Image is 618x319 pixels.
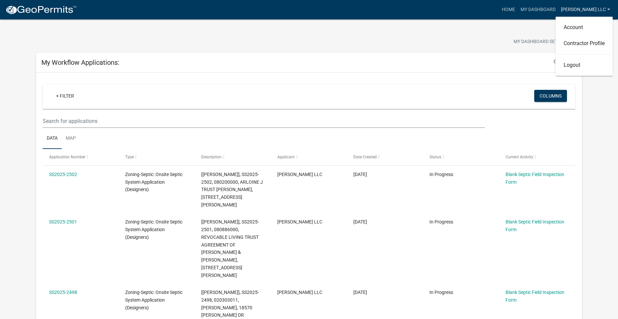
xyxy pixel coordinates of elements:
a: Data [43,128,62,149]
span: In Progress [429,172,453,177]
a: Map [62,128,80,149]
span: 09/03/2025 [353,172,367,177]
span: Zoning-Septic: Onsite Septic System Application (Designers) [125,219,183,240]
input: Search for applications [43,114,485,128]
button: collapse [554,58,577,65]
span: In Progress [429,219,453,224]
span: Roisum LLC [277,290,322,295]
span: Roisum LLC [277,172,322,177]
datatable-header-cell: Status [423,149,499,165]
datatable-header-cell: Application Number [43,149,119,165]
span: My Dashboard Settings [514,38,571,46]
span: Description [201,155,222,159]
span: Type [125,155,134,159]
span: [Jeff Rusness], SS2025-2502, 080200000, ARLOINE J TRUST SWANSON, 27242 LITTLE FLOYD LAKE RD [201,172,263,207]
h5: My Workflow Applications: [41,58,119,66]
a: SS2025-2498 [49,290,77,295]
datatable-header-cell: Description [195,149,271,165]
span: 09/03/2025 [353,219,367,224]
datatable-header-cell: Applicant [271,149,347,165]
datatable-header-cell: Date Created [347,149,423,165]
span: Status [429,155,441,159]
a: Contractor Profile [556,35,613,51]
span: Current Activity [506,155,533,159]
span: Zoning-Septic: Onsite Septic System Application (Designers) [125,172,183,192]
span: Applicant [277,155,295,159]
span: Application Number [49,155,85,159]
button: My Dashboard Settingssettings [508,35,586,48]
a: SS2025-2502 [49,172,77,177]
span: Date Created [353,155,377,159]
a: Account [556,19,613,35]
a: Logout [556,57,613,73]
datatable-header-cell: Type [119,149,195,165]
span: In Progress [429,290,453,295]
a: + Filter [51,90,79,102]
a: Blank Septic Field Inspection Form [506,290,564,303]
a: Home [499,3,518,16]
button: Columns [534,90,567,102]
span: [Jeff Rusness], SS2025-2498, 020303011, TOM GREENE, 18570 JARRETT DR [201,290,259,318]
span: [Jeff Rusness], SS2025-2501, 080886000, REVOCABLE LIVING TRUST AGREEMENT OF GREGG ALLEN SWANSON &... [201,219,259,278]
a: My Dashboard [518,3,558,16]
a: Blank Septic Field Inspection Form [506,219,564,232]
span: Zoning-Septic: Onsite Septic System Application (Designers) [125,290,183,310]
span: Roisum LLC [277,219,322,224]
a: SS2025-2501 [49,219,77,224]
datatable-header-cell: Current Activity [499,149,575,165]
span: 09/02/2025 [353,290,367,295]
a: [PERSON_NAME] LLC [558,3,613,16]
div: [PERSON_NAME] LLC [556,17,613,76]
a: Blank Septic Field Inspection Form [506,172,564,185]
